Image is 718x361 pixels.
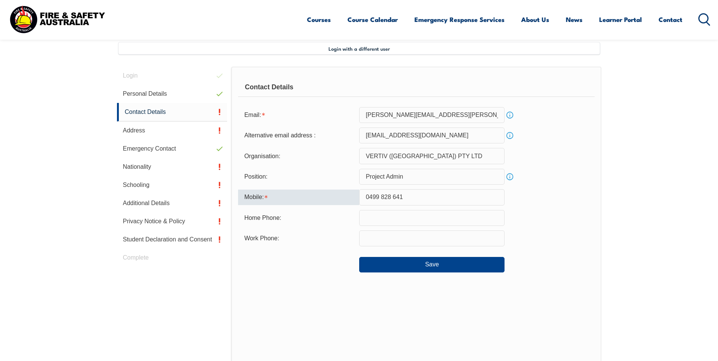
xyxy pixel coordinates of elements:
div: Contact Details [238,78,594,97]
a: Personal Details [117,85,227,103]
a: Additional Details [117,194,227,212]
div: Position: [238,170,359,184]
a: Contact [659,9,682,30]
a: Schooling [117,176,227,194]
a: Contact Details [117,103,227,121]
a: Courses [307,9,331,30]
div: Alternative email address : [238,128,359,143]
button: Save [359,257,505,272]
input: Mobile numbers must be numeric, 10 characters and contain no spaces. [359,189,505,205]
div: Work Phone: [238,231,359,246]
a: Emergency Response Services [414,9,505,30]
div: Organisation: [238,149,359,163]
a: Nationality [117,158,227,176]
a: Info [505,130,515,141]
div: Home Phone: [238,211,359,225]
a: News [566,9,582,30]
a: Emergency Contact [117,140,227,158]
a: Address [117,121,227,140]
a: Info [505,171,515,182]
a: Learner Portal [599,9,642,30]
div: Email is required. [238,108,359,122]
span: Login with a different user [329,45,390,51]
input: Phone numbers must be numeric, 10 characters and contain no spaces. [359,210,505,226]
a: Student Declaration and Consent [117,230,227,249]
input: Phone numbers must be numeric, 10 characters and contain no spaces. [359,230,505,246]
a: Privacy Notice & Policy [117,212,227,230]
a: Info [505,110,515,120]
a: About Us [521,9,549,30]
a: Course Calendar [347,9,398,30]
div: Mobile is required. [238,190,359,205]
